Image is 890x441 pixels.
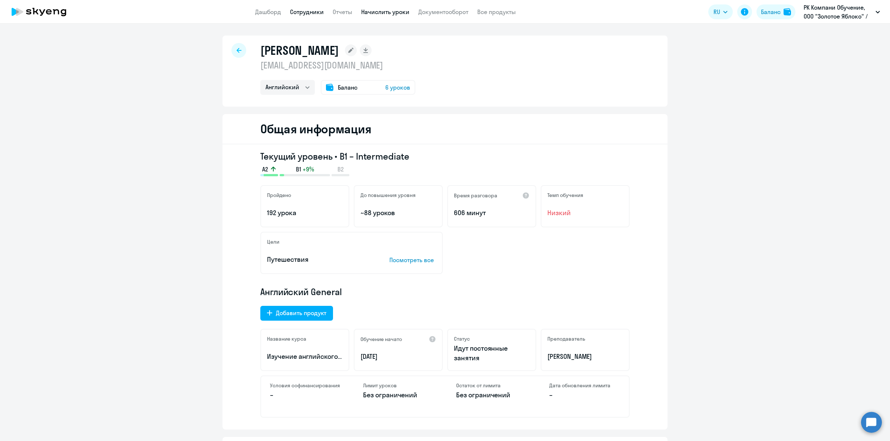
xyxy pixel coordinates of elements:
[363,390,434,400] p: Без ограничений
[800,3,884,21] button: РК Компани Обучение, ООО "Золотое Яблоко" / Золотое яблоко (Gold Apple)
[267,255,366,264] p: Путешествия
[456,382,527,389] h4: Остаток от лимита
[260,59,415,71] p: [EMAIL_ADDRESS][DOMAIN_NAME]
[267,238,279,245] h5: Цели
[296,165,301,173] span: B1
[360,208,436,218] p: ~88 уроков
[260,150,630,162] h3: Текущий уровень • B1 – Intermediate
[290,8,324,16] a: Сотрудники
[418,8,468,16] a: Документооборот
[262,165,268,173] span: A2
[708,4,733,19] button: RU
[276,308,326,317] div: Добавить продукт
[454,192,497,199] h5: Время разговора
[260,286,342,298] span: Английский General
[363,382,434,389] h4: Лимит уроков
[360,192,416,198] h5: До повышения уровня
[260,121,371,136] h2: Общая информация
[360,336,402,343] h5: Обучение начато
[267,192,291,198] h5: Пройдено
[385,83,410,92] span: 6 уроков
[547,335,585,342] h5: Преподаватель
[784,8,791,16] img: balance
[454,335,470,342] h5: Статус
[756,4,795,19] button: Балансbalance
[267,352,343,361] p: Изучение английского языка для общих целей
[361,8,409,16] a: Начислить уроки
[270,390,341,400] p: –
[549,382,620,389] h4: Дата обновления лимита
[547,192,583,198] h5: Темп обучения
[270,382,341,389] h4: Условия софинансирования
[267,208,343,218] p: 192 урока
[454,344,530,363] p: Идут постоянные занятия
[255,8,281,16] a: Дашборд
[303,165,314,173] span: +9%
[456,390,527,400] p: Без ограничений
[389,255,436,264] p: Посмотреть все
[549,390,620,400] p: –
[333,8,352,16] a: Отчеты
[761,7,781,16] div: Баланс
[360,352,436,361] p: [DATE]
[547,208,623,218] span: Низкий
[267,335,306,342] h5: Название курса
[260,306,333,321] button: Добавить продукт
[477,8,516,16] a: Все продукты
[337,165,344,173] span: B2
[338,83,357,92] span: Баланс
[713,7,720,16] span: RU
[547,352,623,361] p: [PERSON_NAME]
[804,3,873,21] p: РК Компани Обучение, ООО "Золотое Яблоко" / Золотое яблоко (Gold Apple)
[454,208,530,218] p: 606 минут
[260,43,339,58] h1: [PERSON_NAME]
